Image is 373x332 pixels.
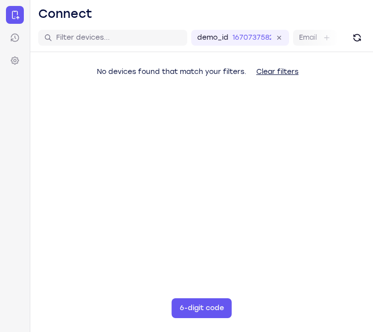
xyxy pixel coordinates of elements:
label: demo_id [197,33,228,43]
button: 6-digit code [172,298,232,318]
label: Email [299,33,317,43]
button: Refresh [349,30,365,46]
a: Connect [6,6,24,24]
a: Sessions [6,29,24,47]
span: No devices found that match your filters. [97,67,246,76]
input: Filter devices... [56,33,181,43]
a: Settings [6,52,24,69]
h1: Connect [38,6,92,22]
button: Clear filters [248,62,306,82]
